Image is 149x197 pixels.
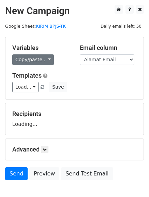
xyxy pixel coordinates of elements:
a: Send [5,167,28,180]
h5: Recipients [12,110,137,118]
a: Load... [12,82,39,92]
a: Copy/paste... [12,54,54,65]
a: Daily emails left: 50 [98,24,144,29]
span: Daily emails left: 50 [98,23,144,30]
h2: New Campaign [5,5,144,17]
h5: Variables [12,44,70,52]
a: Preview [29,167,59,180]
div: Loading... [12,110,137,128]
a: Send Test Email [61,167,113,180]
h5: Advanced [12,146,137,153]
small: Google Sheet: [5,24,66,29]
iframe: Chat Widget [115,164,149,197]
button: Save [49,82,67,92]
a: Templates [12,72,42,79]
h5: Email column [80,44,137,52]
a: KIRIM BPJS-TK [36,24,66,29]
